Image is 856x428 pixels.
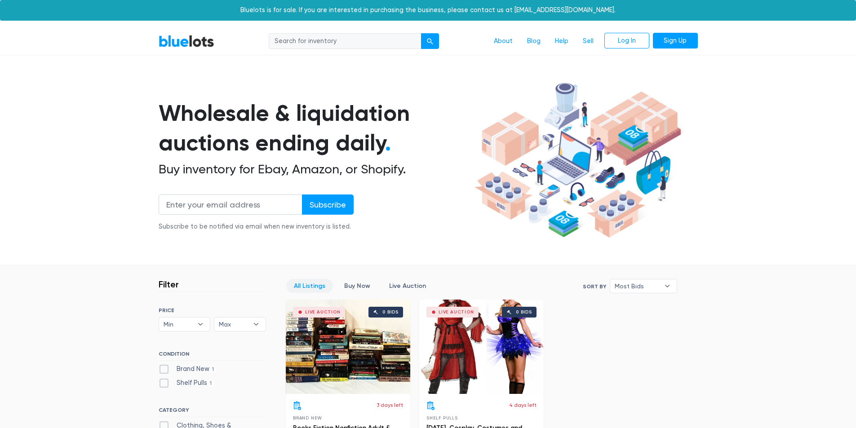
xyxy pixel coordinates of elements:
[382,310,399,314] div: 0 bids
[377,401,403,409] p: 3 days left
[293,415,322,420] span: Brand New
[471,79,684,242] img: hero-ee84e7d0318cb26816c560f6b4441b76977f77a177738b4e94f68c95b2b83dbb.png
[159,162,471,177] h2: Buy inventory for Ebay, Amazon, or Shopify.
[219,318,248,331] span: Max
[191,318,210,331] b: ▾
[520,33,548,50] a: Blog
[426,415,458,420] span: Shelf Pulls
[385,129,391,156] span: .
[548,33,576,50] a: Help
[509,401,537,409] p: 4 days left
[159,307,266,313] h6: PRICE
[487,33,520,50] a: About
[247,318,266,331] b: ▾
[159,222,354,232] div: Subscribe to be notified via email when new inventory is listed.
[269,33,421,49] input: Search for inventory
[305,310,341,314] div: Live Auction
[516,310,532,314] div: 0 bids
[653,33,698,49] a: Sign Up
[159,279,179,290] h3: Filter
[209,366,217,373] span: 1
[159,98,471,158] h1: Wholesale & liquidation auctions ending daily
[159,351,266,361] h6: CONDITION
[337,279,378,293] a: Buy Now
[159,407,266,417] h6: CATEGORY
[286,279,333,293] a: All Listings
[583,282,606,291] label: Sort By
[286,300,410,394] a: Live Auction 0 bids
[658,279,677,293] b: ▾
[439,310,474,314] div: Live Auction
[302,194,354,215] input: Subscribe
[615,279,660,293] span: Most Bids
[207,380,215,387] span: 1
[159,35,214,48] a: BlueLots
[159,364,217,374] label: Brand New
[164,318,193,331] span: Min
[159,194,302,215] input: Enter your email address
[604,33,649,49] a: Log In
[381,279,434,293] a: Live Auction
[576,33,601,50] a: Sell
[159,378,215,388] label: Shelf Pulls
[419,300,544,394] a: Live Auction 0 bids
